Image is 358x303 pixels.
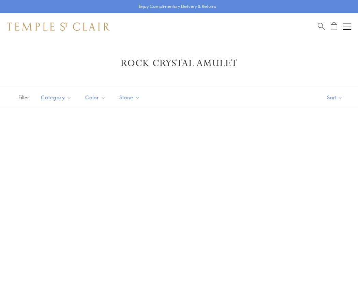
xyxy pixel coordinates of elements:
[114,90,145,105] button: Stone
[139,3,216,10] p: Enjoy Complimentary Delivery & Returns
[7,23,110,31] img: Temple St. Clair
[331,22,337,31] a: Open Shopping Bag
[17,57,341,70] h1: Rock Crystal Amulet
[82,93,111,102] span: Color
[80,90,111,105] button: Color
[36,90,77,105] button: Category
[318,22,325,31] a: Search
[343,23,351,31] button: Open navigation
[116,93,145,102] span: Stone
[38,93,77,102] span: Category
[312,87,358,108] button: Show sort by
